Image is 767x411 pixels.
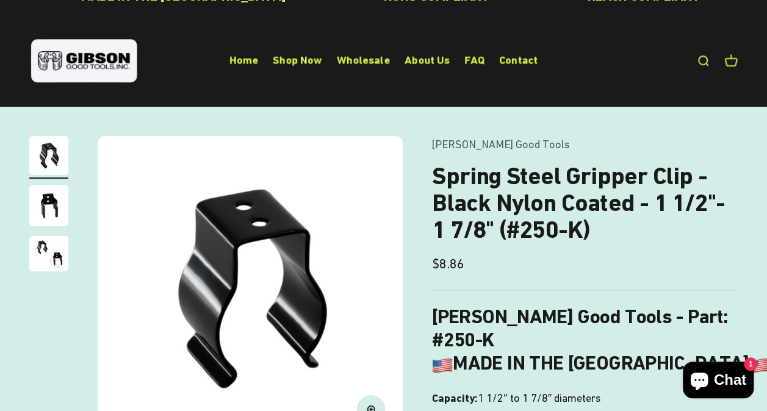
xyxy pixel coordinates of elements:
span: 1 1/2″ to 1 7/8″ diameters [478,390,600,407]
img: Gripper clip, made & shipped from the USA! [29,136,68,175]
a: About Us [405,54,450,67]
h1: Spring Steel Gripper Clip - Black Nylon Coated - 1 1/2"- 1 7/8" (#250-K) [432,163,738,243]
a: Shop Now [273,54,322,67]
a: [PERSON_NAME] Good Tools [432,138,569,151]
a: Wholesale [337,54,390,67]
img: close up of a spring steel gripper clip, tool clip, durable, secure holding, Excellent corrosion ... [29,185,68,226]
sale-price: $8.86 [432,253,464,274]
button: Go to item 2 [29,185,68,230]
button: Go to item 3 [29,236,68,275]
inbox-online-store-chat: Shopify online store chat [679,362,757,401]
a: FAQ [464,54,484,67]
a: Contact [499,54,538,67]
a: Home [229,54,258,67]
b: [PERSON_NAME] Good Tools - Part: #250-K [432,305,728,351]
img: close up of a spring steel gripper clip, tool clip, durable, secure holding, Excellent corrosion ... [29,236,68,271]
b: Capacity: [432,391,478,404]
button: Go to item 1 [29,136,68,179]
